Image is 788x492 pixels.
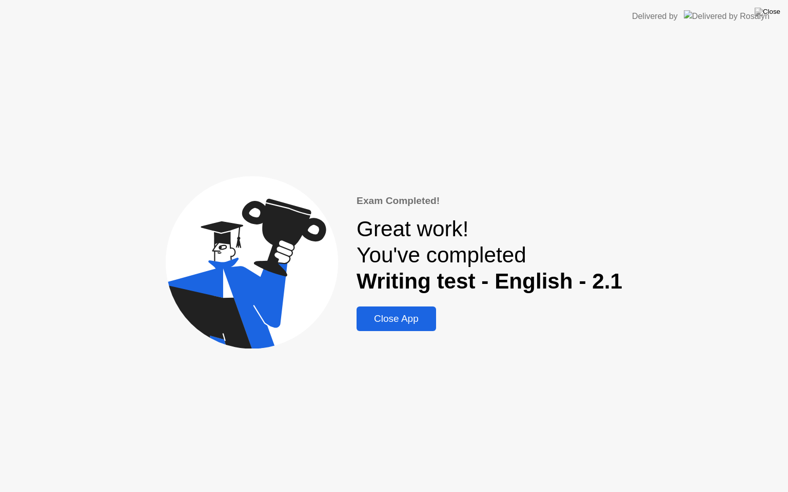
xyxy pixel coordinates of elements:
div: Great work! You've completed [357,216,622,294]
div: Close App [360,313,433,324]
b: Writing test - English - 2.1 [357,269,622,293]
div: Exam Completed! [357,194,622,209]
button: Close App [357,306,436,331]
div: Delivered by [632,10,678,23]
img: Delivered by Rosalyn [684,10,770,22]
img: Close [755,8,780,16]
